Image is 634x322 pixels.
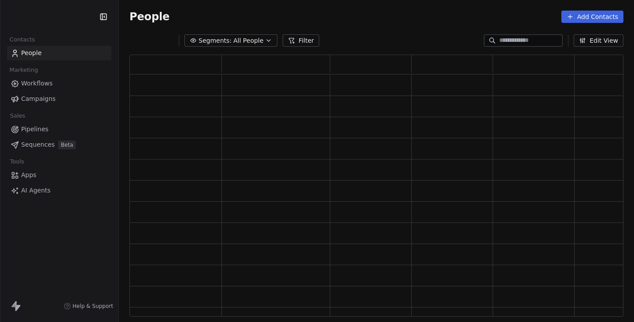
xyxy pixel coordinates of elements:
span: All People [233,36,263,45]
a: Help & Support [64,303,113,310]
button: Edit View [574,34,623,47]
a: AI Agents [7,183,111,198]
span: Sequences [21,140,55,149]
span: People [129,10,170,23]
a: Apps [7,168,111,182]
span: Campaigns [21,94,55,104]
span: Workflows [21,79,53,88]
span: Contacts [6,33,39,46]
span: AI Agents [21,186,51,195]
span: Help & Support [73,303,113,310]
span: Pipelines [21,125,48,134]
span: Beta [58,141,76,149]
span: Sales [6,109,29,122]
span: People [21,48,42,58]
a: Campaigns [7,92,111,106]
a: SequencesBeta [7,137,111,152]
span: Apps [21,170,37,180]
a: Pipelines [7,122,111,137]
button: Add Contacts [561,11,623,23]
a: People [7,46,111,60]
button: Filter [283,34,319,47]
span: Marketing [6,63,42,77]
span: Tools [6,155,28,168]
a: Workflows [7,76,111,91]
span: Segments: [199,36,232,45]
